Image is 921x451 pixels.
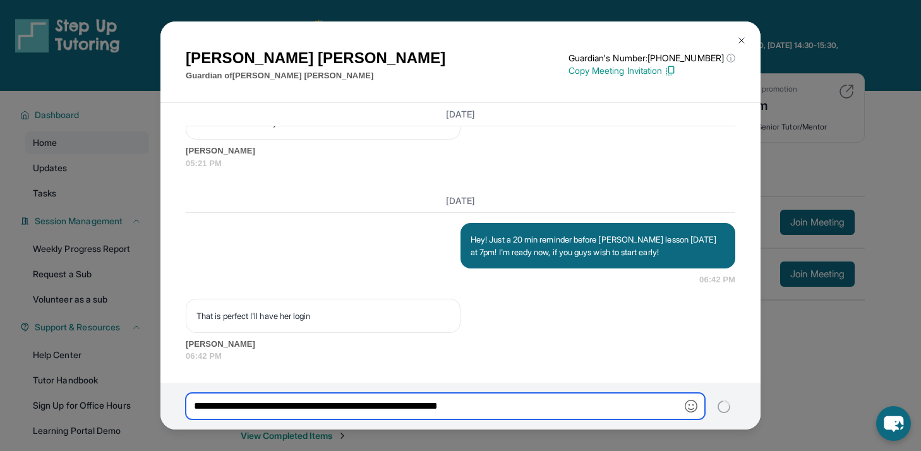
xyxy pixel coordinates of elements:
[471,233,725,258] p: Hey! Just a 20 min reminder before [PERSON_NAME] lesson [DATE] at 7pm! I'm ready now, if you guys...
[665,65,676,76] img: Copy Icon
[186,350,735,363] span: 06:42 PM
[685,400,697,412] img: Emoji
[726,52,735,64] span: ⓘ
[186,195,735,207] h3: [DATE]
[699,274,735,286] span: 06:42 PM
[737,35,747,45] img: Close Icon
[186,47,445,69] h1: [PERSON_NAME] [PERSON_NAME]
[186,145,735,157] span: [PERSON_NAME]
[186,157,735,170] span: 05:21 PM
[569,64,735,77] p: Copy Meeting Invitation
[876,406,911,441] button: chat-button
[196,310,450,322] p: That is perfect I'll have her login
[186,108,735,121] h3: [DATE]
[186,69,445,82] p: Guardian of [PERSON_NAME] [PERSON_NAME]
[186,338,735,351] span: [PERSON_NAME]
[569,52,735,64] p: Guardian's Number: [PHONE_NUMBER]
